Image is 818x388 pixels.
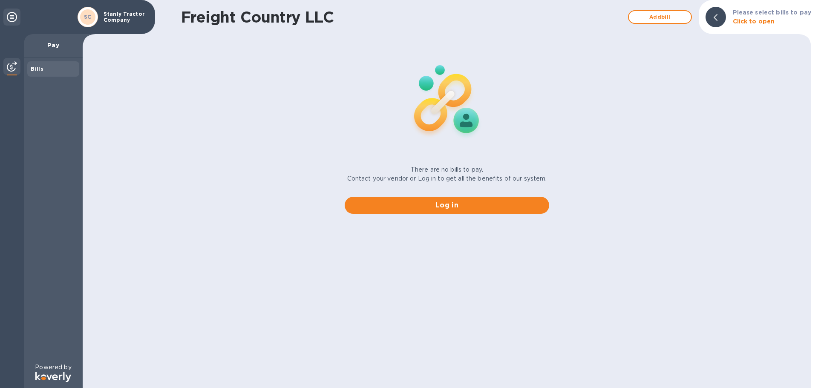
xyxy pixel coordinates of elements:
button: Addbill [628,10,692,24]
p: Pay [31,41,76,49]
p: Stanly Tractor Company [104,11,146,23]
button: Log in [345,197,549,214]
p: Powered by [35,363,71,372]
b: SC [84,14,92,20]
span: Add bill [636,12,684,22]
p: There are no bills to pay. Contact your vendor or Log in to get all the benefits of our system. [347,165,547,183]
h1: Freight Country LLC [181,8,624,26]
b: Please select bills to pay [733,9,811,16]
b: Click to open [733,18,775,25]
b: Bills [31,66,43,72]
span: Log in [351,200,542,210]
img: Logo [35,372,71,382]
